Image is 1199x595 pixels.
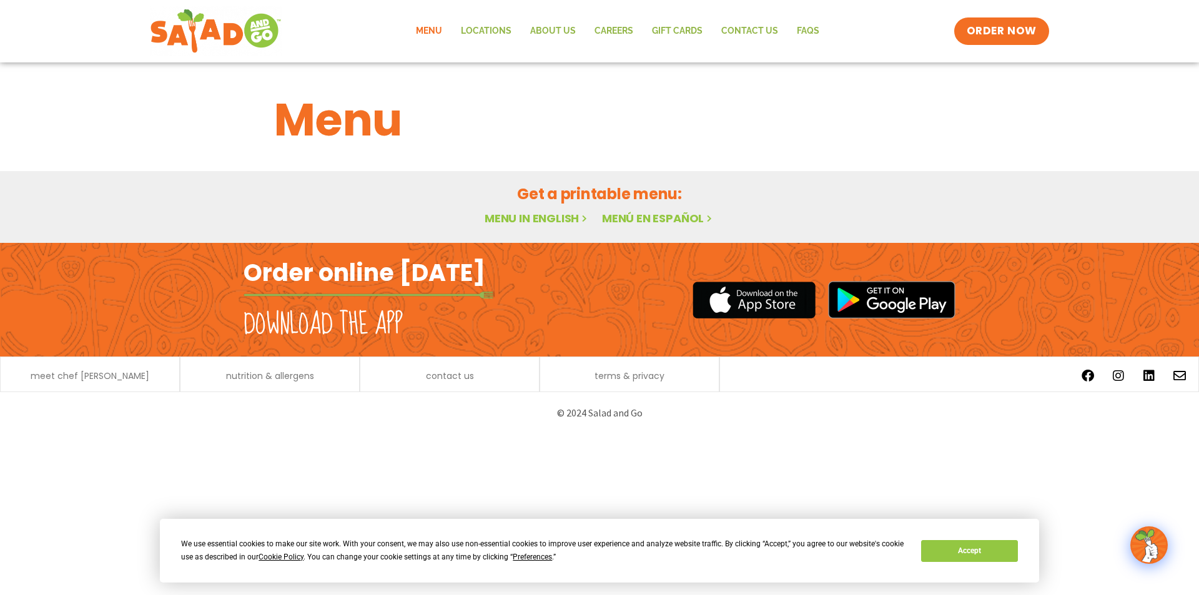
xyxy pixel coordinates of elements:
nav: Menu [407,17,829,46]
img: fork [244,292,493,298]
a: About Us [521,17,585,46]
a: Contact Us [712,17,787,46]
a: Locations [451,17,521,46]
h2: Download the app [244,307,403,342]
a: GIFT CARDS [643,17,712,46]
a: nutrition & allergens [226,371,314,380]
a: Menu in English [485,210,590,226]
span: ORDER NOW [967,24,1037,39]
span: Cookie Policy [259,553,303,561]
img: wpChatIcon [1132,528,1167,563]
a: Menú en español [602,210,714,226]
img: appstore [693,280,816,320]
span: Preferences [513,553,552,561]
h1: Menu [274,86,925,154]
a: Menu [407,17,451,46]
a: FAQs [787,17,829,46]
a: Careers [585,17,643,46]
div: We use essential cookies to make our site work. With your consent, we may also use non-essential ... [181,538,906,564]
a: ORDER NOW [954,17,1049,45]
h2: Order online [DATE] [244,257,485,288]
img: google_play [828,281,955,318]
a: contact us [426,371,474,380]
a: terms & privacy [595,371,664,380]
div: Cookie Consent Prompt [160,519,1039,583]
img: new-SAG-logo-768×292 [150,6,282,56]
p: © 2024 Salad and Go [250,405,949,421]
h2: Get a printable menu: [274,183,925,205]
a: meet chef [PERSON_NAME] [31,371,149,380]
button: Accept [921,540,1017,562]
